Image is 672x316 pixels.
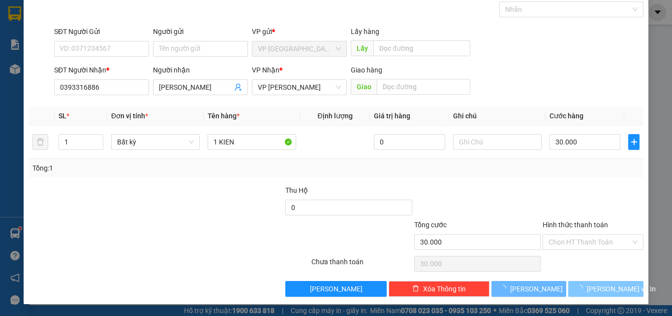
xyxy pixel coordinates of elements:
[258,41,341,56] span: VP Sài Gòn
[351,79,377,95] span: Giao
[153,26,248,37] div: Người gửi
[576,285,587,292] span: loading
[543,221,608,229] label: Hình thức thanh toán
[310,256,413,274] div: Chưa thanh toán
[252,26,347,37] div: VP gửi
[107,12,130,36] img: logo.jpg
[32,134,48,150] button: delete
[117,135,194,149] span: Bất kỳ
[374,112,410,120] span: Giá trị hàng
[491,281,567,297] button: [PERSON_NAME]
[208,112,240,120] span: Tên hàng
[32,163,260,174] div: Tổng: 1
[63,14,94,95] b: BIÊN NHẬN GỬI HÀNG HÓA
[59,112,66,120] span: SL
[111,112,148,120] span: Đơn vị tính
[414,221,447,229] span: Tổng cước
[587,283,656,294] span: [PERSON_NAME] và In
[373,40,470,56] input: Dọc đường
[310,283,363,294] span: [PERSON_NAME]
[234,83,242,91] span: user-add
[389,281,489,297] button: deleteXóa Thông tin
[628,134,640,150] button: plus
[510,283,563,294] span: [PERSON_NAME]
[568,281,643,297] button: [PERSON_NAME] và In
[449,106,546,126] th: Ghi chú
[351,40,373,56] span: Lấy
[317,112,352,120] span: Định lượng
[258,80,341,95] span: VP Phan Thiết
[285,186,308,194] span: Thu Hộ
[252,66,279,74] span: VP Nhận
[83,37,135,45] b: [DOMAIN_NAME]
[12,64,56,110] b: [PERSON_NAME]
[54,26,149,37] div: SĐT Người Gửi
[377,79,470,95] input: Dọc đường
[499,285,510,292] span: loading
[412,285,419,293] span: delete
[351,66,382,74] span: Giao hàng
[54,65,149,75] div: SĐT Người Nhận
[453,134,542,150] input: Ghi Chú
[83,47,135,59] li: (c) 2017
[153,65,248,75] div: Người nhận
[629,138,639,146] span: plus
[550,112,583,120] span: Cước hàng
[423,283,466,294] span: Xóa Thông tin
[285,281,386,297] button: [PERSON_NAME]
[351,28,379,35] span: Lấy hàng
[374,134,445,150] input: 0
[208,134,296,150] input: VD: Bàn, Ghế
